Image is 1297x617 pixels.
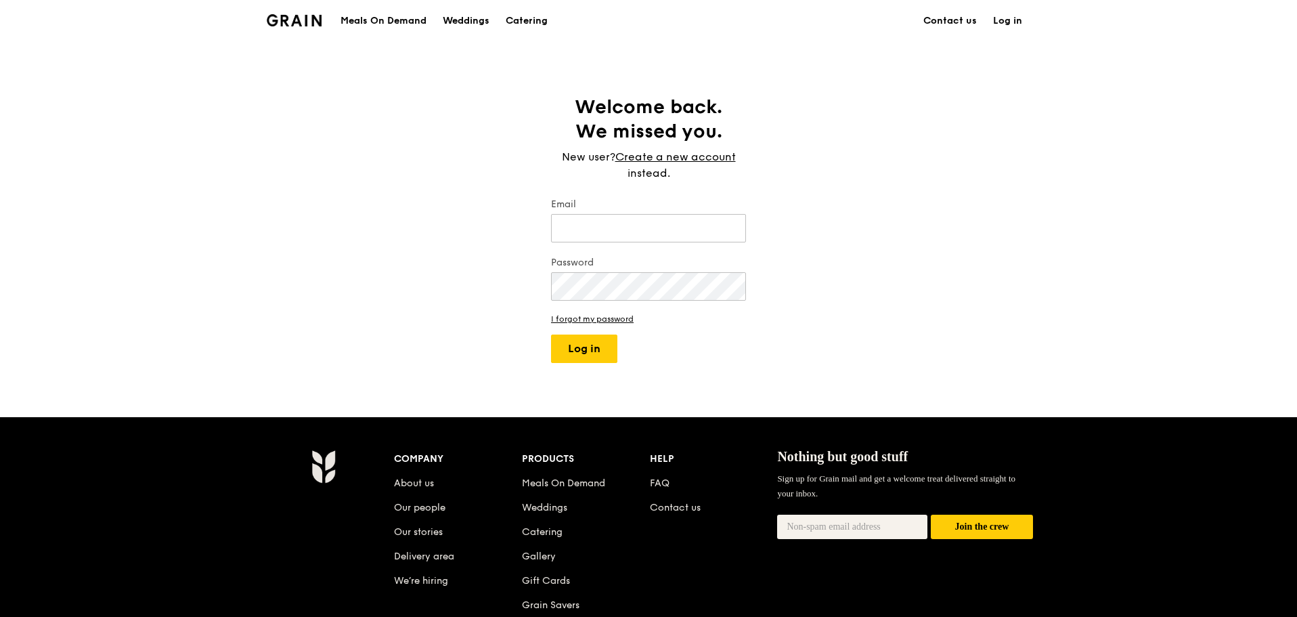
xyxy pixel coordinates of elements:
a: We’re hiring [394,575,448,587]
span: New user? [562,150,615,163]
div: Meals On Demand [340,1,426,41]
label: Email [551,198,746,211]
a: Catering [498,1,556,41]
a: Weddings [435,1,498,41]
a: Create a new account [615,149,736,165]
span: Nothing but good stuff [777,449,908,464]
a: FAQ [650,477,669,489]
input: Non-spam email address [777,515,927,539]
a: Gallery [522,551,556,562]
span: instead. [628,167,670,179]
a: Weddings [522,502,567,513]
img: Grain [267,14,322,26]
a: Grain Savers [522,599,579,611]
a: About us [394,477,434,489]
a: Contact us [650,502,701,513]
img: Grain [311,450,335,484]
a: Gift Cards [522,575,570,587]
div: Weddings [443,1,489,41]
a: Delivery area [394,551,454,562]
a: Our people [394,502,445,513]
div: Products [522,450,650,469]
button: Log in [551,335,617,363]
button: Join the crew [931,515,1033,540]
a: Our stories [394,526,443,538]
span: Sign up for Grain mail and get a welcome treat delivered straight to your inbox. [777,473,1015,498]
div: Company [394,450,522,469]
h1: Welcome back. We missed you. [551,95,746,144]
a: I forgot my password [551,314,746,324]
a: Contact us [915,1,985,41]
label: Password [551,256,746,270]
a: Meals On Demand [522,477,605,489]
a: Log in [985,1,1030,41]
div: Catering [506,1,548,41]
a: Catering [522,526,563,538]
div: Help [650,450,778,469]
